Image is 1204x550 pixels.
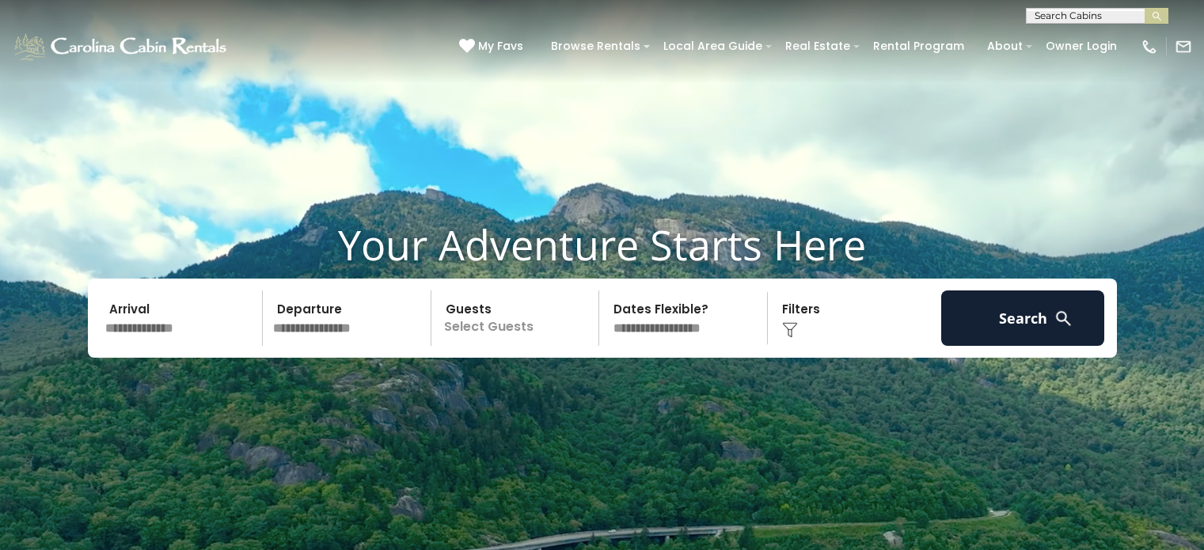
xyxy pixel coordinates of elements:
[865,34,972,59] a: Rental Program
[782,322,798,338] img: filter--v1.png
[655,34,770,59] a: Local Area Guide
[1175,38,1192,55] img: mail-regular-white.png
[436,290,599,346] p: Select Guests
[941,290,1105,346] button: Search
[1141,38,1158,55] img: phone-regular-white.png
[777,34,858,59] a: Real Estate
[543,34,648,59] a: Browse Rentals
[12,31,231,63] img: White-1-1-2.png
[1054,309,1073,328] img: search-regular-white.png
[12,220,1192,269] h1: Your Adventure Starts Here
[478,38,523,55] span: My Favs
[1038,34,1125,59] a: Owner Login
[459,38,527,55] a: My Favs
[979,34,1031,59] a: About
